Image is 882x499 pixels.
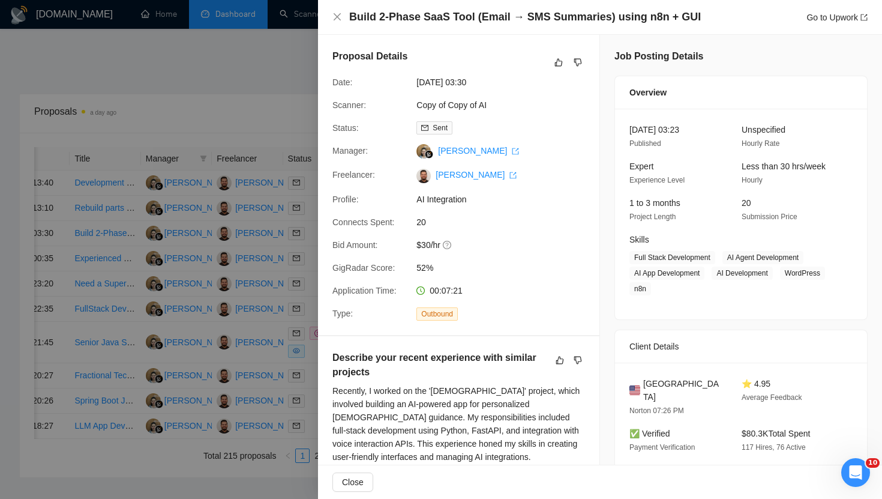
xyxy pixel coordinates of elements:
span: dislike [574,58,582,67]
span: Close [342,476,364,489]
span: ✅ Verified [629,429,670,438]
span: Submission Price [742,213,797,221]
span: 10 [866,458,880,468]
span: 117 Hires, 76 Active [742,443,806,452]
a: Go to Upworkexport [806,13,868,22]
span: dislike [574,355,582,365]
span: question-circle [443,240,452,250]
button: like [553,353,567,367]
span: Hourly [742,176,763,184]
span: 00:07:21 [430,286,463,295]
span: Expert [629,162,653,171]
span: $80.3K Total Spent [742,429,810,438]
span: close [332,12,342,22]
button: Close [332,12,342,22]
span: Sent [433,124,448,132]
span: 20 [416,216,596,229]
span: Overview [629,86,667,99]
span: Scanner: [332,100,366,110]
h5: Proposal Details [332,49,407,64]
span: like [554,58,563,67]
span: mail [421,124,428,132]
span: Hourly Rate [742,139,779,148]
h4: Build 2-Phase SaaS Tool (Email → SMS Summaries) using n8n + GUI [349,10,701,25]
button: dislike [571,353,585,367]
span: AI Agent Development [722,251,803,264]
img: 🇺🇸 [629,384,640,397]
span: clock-circle [416,286,425,295]
span: Skills [629,235,649,244]
span: Connects Spent: [332,217,395,227]
span: like [556,355,564,365]
a: [PERSON_NAME] export [436,170,517,180]
span: 52% [416,261,596,274]
span: Project Length [629,213,676,221]
h5: Job Posting Details [614,49,703,64]
span: 20 [742,198,751,208]
span: Status: [332,123,359,133]
span: Less than 30 hrs/week [742,162,826,171]
div: Recently, I worked on the '[DEMOGRAPHIC_DATA]' project, which involved building an AI-powered app... [332,384,585,464]
span: ⭐ 4.95 [742,379,770,389]
span: Profile: [332,195,359,204]
span: Norton 07:26 PM [629,407,684,415]
span: export [860,14,868,21]
span: [GEOGRAPHIC_DATA] [643,377,722,404]
span: Date: [332,77,352,87]
button: Close [332,473,373,492]
div: Client Details [629,330,853,363]
span: AI App Development [629,267,704,280]
span: Freelancer: [332,170,375,180]
span: [DATE] 03:30 [416,76,596,89]
span: Type: [332,309,353,318]
span: export [509,172,517,179]
a: [PERSON_NAME] export [438,146,519,156]
span: WordPress [780,267,825,280]
span: AI Integration [416,193,596,206]
span: Outbound [416,307,458,321]
button: dislike [571,55,585,70]
span: GigRadar Score: [332,263,395,273]
span: [DATE] 03:23 [629,125,679,135]
span: Application Time: [332,286,397,295]
span: Published [629,139,661,148]
span: Manager: [332,146,368,156]
span: $30/hr [416,238,596,252]
span: Payment Verification [629,443,695,452]
button: like [551,55,566,70]
iframe: Intercom live chat [841,458,870,487]
span: Average Feedback [742,393,802,402]
span: export [512,148,519,155]
img: gigradar-bm.png [425,150,433,159]
span: n8n [629,282,651,295]
a: Copy of Copy of AI [416,100,487,110]
img: c1G6oFvQWOK_rGeOIegVZUbDQsuYj_xB4b-sGzW8-UrWMS8Fcgd0TEwtWxuU7AZ-gB [416,169,431,183]
span: Bid Amount: [332,240,378,250]
span: Experience Level [629,176,685,184]
span: 1 to 3 months [629,198,680,208]
span: Unspecified [742,125,785,135]
span: Full Stack Development [629,251,715,264]
h5: Describe your recent experience with similar projects [332,351,547,380]
span: AI Development [712,267,772,280]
